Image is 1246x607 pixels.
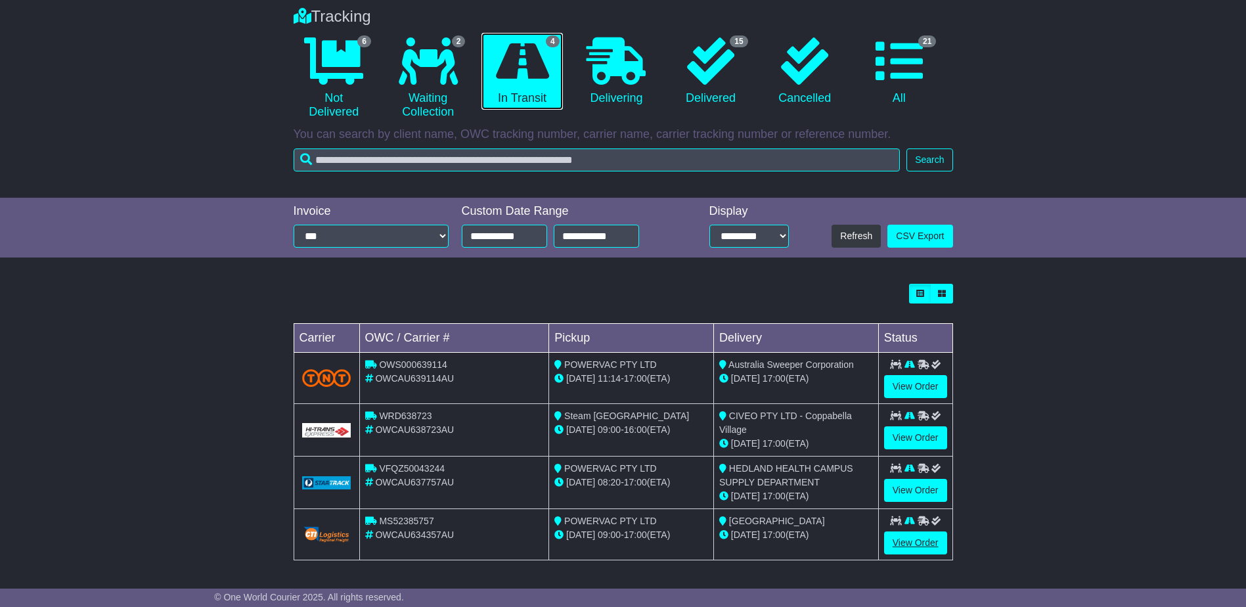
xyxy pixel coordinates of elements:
td: Delivery [713,324,878,353]
span: OWCAU638723AU [375,424,454,435]
span: 2 [452,35,466,47]
span: 17:00 [763,491,786,501]
div: (ETA) [719,489,873,503]
span: [DATE] [566,529,595,540]
a: CSV Export [887,225,952,248]
span: OWCAU637757AU [375,477,454,487]
span: 17:00 [624,477,647,487]
span: 17:00 [763,373,786,384]
span: [DATE] [566,373,595,384]
img: TNT_Domestic.png [302,369,351,387]
span: VFQZ50043244 [379,463,445,474]
span: WRD638723 [379,411,432,421]
span: [DATE] [731,438,760,449]
div: Invoice [294,204,449,219]
span: 21 [918,35,936,47]
span: © One World Courier 2025. All rights reserved. [214,592,404,602]
a: View Order [884,426,947,449]
a: View Order [884,375,947,398]
a: 21 All [858,33,939,110]
span: HEDLAND HEALTH CAMPUS SUPPLY DEPARTMENT [719,463,853,487]
span: [GEOGRAPHIC_DATA] [729,516,825,526]
td: Carrier [294,324,359,353]
span: POWERVAC PTY LTD [564,516,657,526]
p: You can search by client name, OWC tracking number, carrier name, carrier tracking number or refe... [294,127,953,142]
span: MS52385757 [379,516,434,526]
td: Status [878,324,952,353]
span: Steam [GEOGRAPHIC_DATA] [564,411,689,421]
span: CIVEO PTY LTD - Coppabella Village [719,411,852,435]
span: 17:00 [624,373,647,384]
div: - (ETA) [554,372,708,386]
span: 4 [546,35,560,47]
a: 15 Delivered [670,33,751,110]
div: (ETA) [719,437,873,451]
a: 2 Waiting Collection [388,33,468,124]
td: OWC / Carrier # [359,324,549,353]
div: Tracking [287,7,960,26]
a: Delivering [576,33,657,110]
span: 16:00 [624,424,647,435]
div: Custom Date Range [462,204,673,219]
img: GetCarrierServiceLogo [302,476,351,489]
img: GetCarrierServiceLogo [302,423,351,438]
span: 09:00 [598,529,621,540]
div: (ETA) [719,528,873,542]
td: Pickup [549,324,714,353]
span: 6 [357,35,371,47]
span: [DATE] [731,529,760,540]
span: POWERVAC PTY LTD [564,463,657,474]
span: OWCAU634357AU [375,529,454,540]
span: [DATE] [731,373,760,384]
span: POWERVAC PTY LTD [564,359,657,370]
span: [DATE] [566,477,595,487]
button: Refresh [832,225,881,248]
span: 17:00 [763,438,786,449]
span: 11:14 [598,373,621,384]
span: 15 [730,35,747,47]
span: 09:00 [598,424,621,435]
span: 17:00 [763,529,786,540]
a: View Order [884,479,947,502]
a: Cancelled [765,33,845,110]
a: View Order [884,531,947,554]
button: Search [906,148,952,171]
div: Display [709,204,789,219]
div: (ETA) [719,372,873,386]
a: 6 Not Delivered [294,33,374,124]
span: Australia Sweeper Corporation [728,359,854,370]
div: - (ETA) [554,423,708,437]
span: 08:20 [598,477,621,487]
a: 4 In Transit [481,33,562,110]
span: [DATE] [566,424,595,435]
div: - (ETA) [554,528,708,542]
span: OWCAU639114AU [375,373,454,384]
span: [DATE] [731,491,760,501]
span: 17:00 [624,529,647,540]
img: GetCarrierServiceLogo [302,526,351,544]
span: OWS000639114 [379,359,447,370]
div: - (ETA) [554,476,708,489]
